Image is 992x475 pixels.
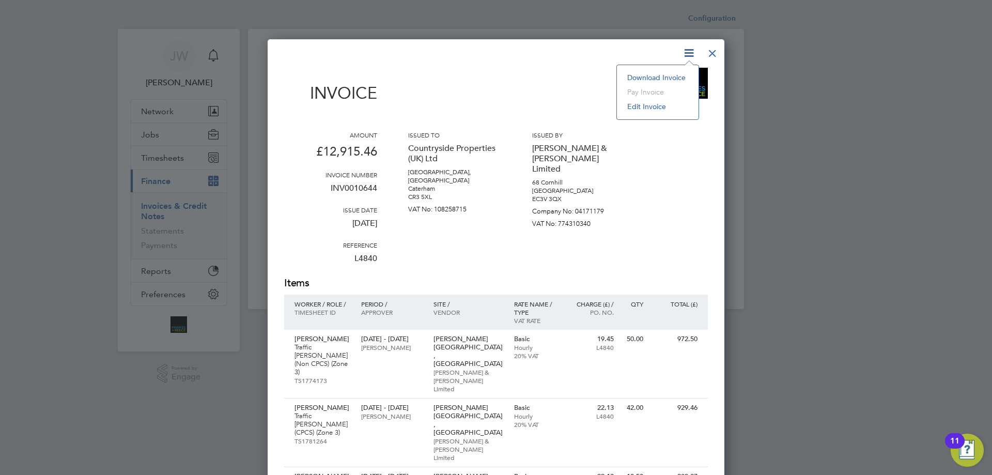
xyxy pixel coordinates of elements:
p: 20% VAT [514,420,559,428]
p: VAT No: 108258715 [408,201,501,213]
p: Basic [514,404,559,412]
p: Basic [514,335,559,343]
p: [PERSON_NAME] & [PERSON_NAME] Limited [532,139,625,178]
h3: Issued to [408,131,501,139]
p: 50.00 [624,335,643,343]
p: [PERSON_NAME] & [PERSON_NAME] Limited [433,437,504,462]
p: [PERSON_NAME][GEOGRAPHIC_DATA], [GEOGRAPHIC_DATA] [433,335,504,368]
p: Approver [361,308,423,316]
p: Po. No. [569,308,614,316]
p: [GEOGRAPHIC_DATA], [GEOGRAPHIC_DATA] [408,168,501,185]
p: Charge (£) / [569,300,614,308]
p: TS1774173 [295,376,351,385]
p: L4840 [569,412,614,420]
li: Edit invoice [622,99,693,114]
p: Timesheet ID [295,308,351,316]
p: Period / [361,300,423,308]
p: 20% VAT [514,351,559,360]
p: 42.00 [624,404,643,412]
p: [PERSON_NAME] [361,412,423,420]
p: VAT No: 774310340 [532,216,625,228]
div: 11 [950,441,959,454]
p: VAT rate [514,316,559,325]
p: 929.46 [654,404,698,412]
h2: Items [284,276,708,290]
h3: Invoice number [284,171,377,179]
p: Caterham [408,185,501,193]
p: CR3 5XL [408,193,501,201]
p: [DATE] - [DATE] [361,335,423,343]
p: [PERSON_NAME][GEOGRAPHIC_DATA], [GEOGRAPHIC_DATA] [433,404,504,437]
p: 22.13 [569,404,614,412]
p: EC3V 3QX [532,195,625,203]
p: L4840 [569,343,614,351]
p: L4840 [284,249,377,276]
p: QTY [624,300,643,308]
p: TS1781264 [295,437,351,445]
p: [PERSON_NAME] & [PERSON_NAME] Limited [433,368,504,393]
p: 19.45 [569,335,614,343]
p: Worker / Role / [295,300,351,308]
p: [PERSON_NAME] [295,335,351,343]
p: Countryside Properties (UK) Ltd [408,139,501,168]
li: Pay invoice [622,85,693,99]
p: 68 Cornhill [532,178,625,187]
p: Company No: 04171179 [532,203,625,216]
li: Download Invoice [622,70,693,85]
p: Total (£) [654,300,698,308]
h3: Reference [284,241,377,249]
h3: Issue date [284,206,377,214]
h3: Issued by [532,131,625,139]
p: Traffic [PERSON_NAME] (Non CPCS) (Zone 3) [295,343,351,376]
p: Traffic [PERSON_NAME] (CPCS) (Zone 3) [295,412,351,437]
p: £12,915.46 [284,139,377,171]
p: Rate name / type [514,300,559,316]
h1: Invoice [284,83,377,103]
p: [PERSON_NAME] [295,404,351,412]
p: [DATE] [284,214,377,241]
p: 972.50 [654,335,698,343]
p: [PERSON_NAME] [361,343,423,351]
p: Vendor [433,308,504,316]
p: [DATE] - [DATE] [361,404,423,412]
h3: Amount [284,131,377,139]
button: Open Resource Center, 11 new notifications [951,434,984,467]
p: [GEOGRAPHIC_DATA] [532,187,625,195]
p: Site / [433,300,504,308]
p: Hourly [514,343,559,351]
p: Hourly [514,412,559,420]
p: INV0010644 [284,179,377,206]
